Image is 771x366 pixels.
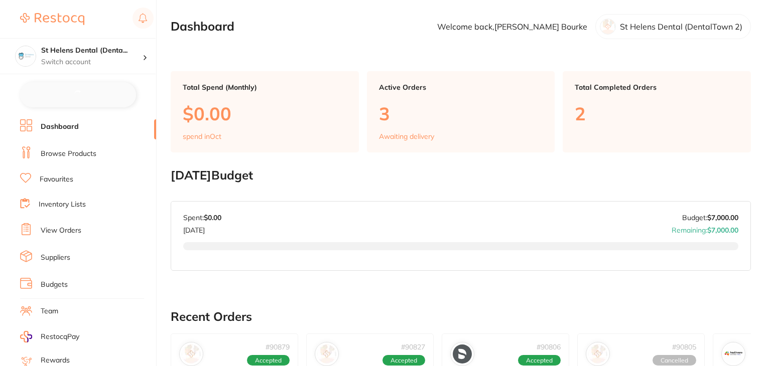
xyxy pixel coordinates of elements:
p: Switch account [41,57,143,67]
p: Welcome back, [PERSON_NAME] Bourke [437,22,587,31]
img: Henry Schein Halas [317,344,336,363]
h4: St Helens Dental (DentalTown 2) [41,46,143,56]
p: spend in Oct [183,132,221,140]
img: Dentsply Sirona [453,344,472,363]
a: Dashboard [41,122,79,132]
span: Cancelled [653,355,696,366]
p: # 90805 [672,343,696,351]
p: # 90806 [537,343,561,351]
img: Restocq Logo [20,13,84,25]
a: Budgets [41,280,68,290]
p: $0.00 [183,103,347,124]
a: Browse Products [41,149,96,159]
img: Adam Dental [588,344,607,363]
a: Total Completed Orders2 [563,71,751,152]
p: 3 [379,103,543,124]
p: Remaining: [672,222,738,234]
img: Adam Dental [182,344,201,363]
strong: $7,000.00 [707,213,738,222]
p: [DATE] [183,222,221,234]
a: Suppliers [41,253,70,263]
p: Spent: [183,214,221,222]
strong: $0.00 [204,213,221,222]
a: Rewards [41,355,70,365]
h2: [DATE] Budget [171,168,751,182]
a: View Orders [41,226,81,236]
img: St Helens Dental (DentalTown 2) [16,46,36,66]
span: Accepted [382,355,425,366]
a: Active Orders3Awaiting delivery [367,71,555,152]
span: Accepted [247,355,290,366]
a: Favourites [40,174,73,185]
a: Team [41,306,58,316]
h2: Dashboard [171,20,234,34]
a: Inventory Lists [39,200,86,210]
h2: Recent Orders [171,310,751,324]
p: Total Completed Orders [575,83,739,91]
p: Awaiting delivery [379,132,434,140]
img: Healthware Australia Ridley [724,344,743,363]
p: # 90827 [401,343,425,351]
a: Total Spend (Monthly)$0.00spend inOct [171,71,359,152]
p: St Helens Dental (DentalTown 2) [620,22,742,31]
p: 2 [575,103,739,124]
strong: $7,000.00 [707,226,738,235]
span: RestocqPay [41,332,79,342]
p: # 90879 [266,343,290,351]
a: RestocqPay [20,331,79,342]
span: Accepted [518,355,561,366]
p: Budget: [682,214,738,222]
a: Restocq Logo [20,8,84,31]
img: RestocqPay [20,331,32,342]
p: Total Spend (Monthly) [183,83,347,91]
p: Active Orders [379,83,543,91]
